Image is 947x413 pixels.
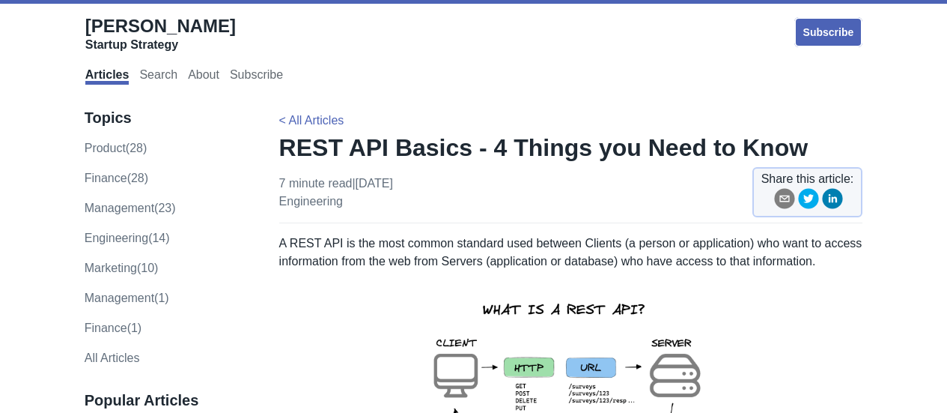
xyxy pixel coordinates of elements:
[774,188,795,214] button: email
[85,142,147,154] a: product(28)
[85,391,248,410] h3: Popular Articles
[85,292,169,304] a: Management(1)
[85,322,141,334] a: Finance(1)
[85,262,159,274] a: marketing(10)
[85,37,236,52] div: Startup Strategy
[85,16,236,36] span: [PERSON_NAME]
[188,68,219,85] a: About
[85,352,140,364] a: All Articles
[794,17,863,47] a: Subscribe
[85,232,170,244] a: engineering(14)
[139,68,177,85] a: Search
[279,133,863,163] h1: REST API Basics - 4 Things you Need to Know
[279,235,863,271] p: A REST API is the most common standard used between Clients (a person or application) who want to...
[85,202,176,214] a: management(23)
[279,114,344,127] a: < All Articles
[85,15,236,52] a: [PERSON_NAME]Startup Strategy
[85,172,148,184] a: finance(28)
[85,68,130,85] a: Articles
[230,68,283,85] a: Subscribe
[279,175,393,211] p: 7 minute read | [DATE]
[798,188,819,214] button: twitter
[761,170,854,188] span: Share this article:
[822,188,843,214] button: linkedin
[85,109,248,127] h3: Topics
[279,195,343,208] a: engineering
